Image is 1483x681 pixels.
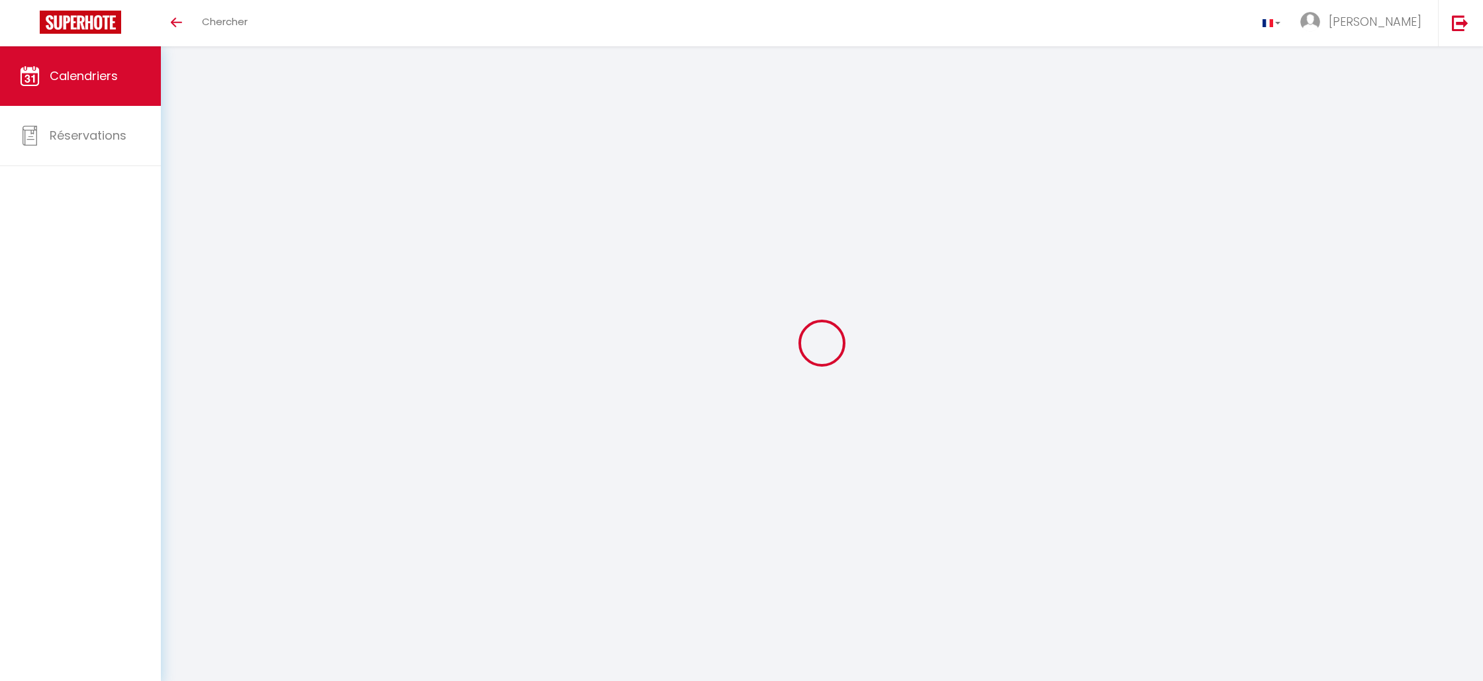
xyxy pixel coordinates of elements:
span: [PERSON_NAME] [1329,13,1421,30]
img: ... [1300,12,1320,32]
span: Calendriers [50,68,118,84]
img: Super Booking [40,11,121,34]
span: Réservations [50,127,126,144]
span: Chercher [202,15,248,28]
img: logout [1452,15,1468,31]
